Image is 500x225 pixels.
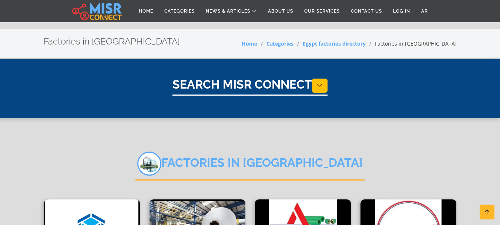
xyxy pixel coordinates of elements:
[345,4,387,18] a: Contact Us
[72,2,122,20] img: main.misr_connect
[303,40,366,47] a: Egypt factories directory
[262,4,299,18] a: About Us
[135,152,365,181] h2: Factories in [GEOGRAPHIC_DATA]
[416,4,433,18] a: AR
[266,40,293,47] a: Categories
[137,152,161,176] img: EmoC8BExvHL9rYvGYssx.png
[44,36,180,47] h2: Factories in [GEOGRAPHIC_DATA]
[366,40,457,47] li: Factories in [GEOGRAPHIC_DATA]
[172,77,328,96] h1: Search Misr Connect
[200,4,262,18] a: News & Articles
[242,40,257,47] a: Home
[133,4,159,18] a: Home
[159,4,200,18] a: Categories
[387,4,416,18] a: Log in
[206,8,250,14] span: News & Articles
[299,4,345,18] a: Our Services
